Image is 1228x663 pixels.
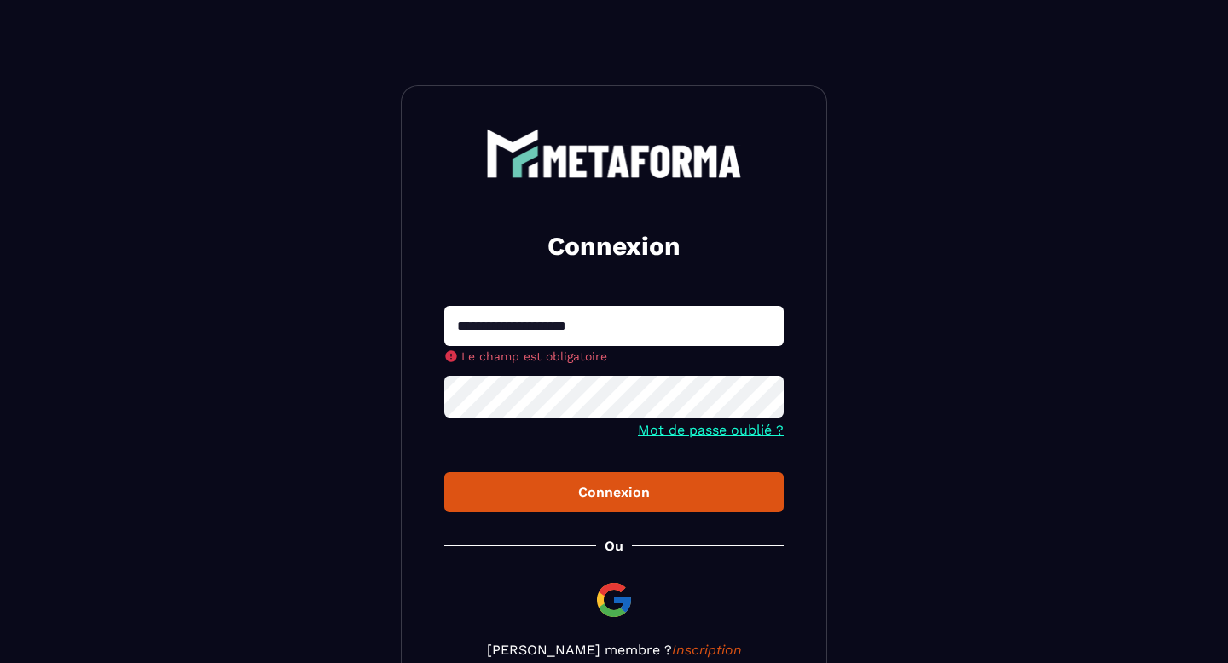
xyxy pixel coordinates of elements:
button: Connexion [444,472,784,512]
img: google [594,579,634,620]
a: Inscription [672,642,742,658]
span: Le champ est obligatoire [461,349,607,363]
div: Connexion [458,484,770,500]
img: logo [486,129,742,178]
a: Mot de passe oublié ? [638,422,784,438]
p: Ou [605,538,623,554]
h2: Connexion [465,229,763,263]
p: [PERSON_NAME] membre ? [444,642,784,658]
a: logo [444,129,784,178]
